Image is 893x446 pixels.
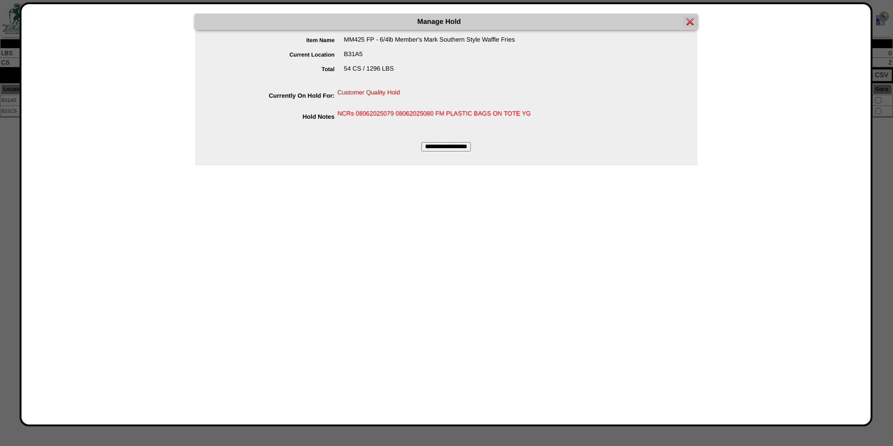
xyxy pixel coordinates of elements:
[214,92,338,99] label: Currently On Hold For:
[687,18,694,25] img: error.gif
[214,36,697,50] div: MM425 FP - 6/4lb Member's Mark Southern Style Waffle Fries
[214,51,344,58] label: Current Location
[195,14,697,30] div: Manage Hold
[214,89,697,103] div: Customer Quality Hold
[214,113,338,120] label: Hold Notes
[214,50,697,65] div: B31A5
[214,110,697,117] div: NCRs 08062025079 08062025080 FM PLASTIC BAGS ON TOTE YG
[214,65,697,79] div: 54 CS / 1296 LBS
[214,66,344,72] label: Total
[214,37,344,43] label: Item Name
